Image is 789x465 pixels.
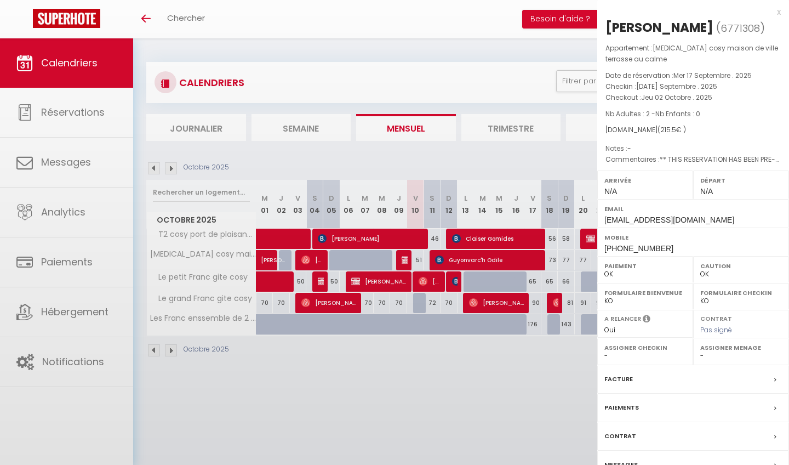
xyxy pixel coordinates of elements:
label: Formulaire Bienvenue [604,287,686,298]
label: Mobile [604,232,782,243]
p: Commentaires : [605,154,781,165]
div: x [597,5,781,19]
span: - [627,144,631,153]
span: 215.5 [660,125,676,134]
span: 6771308 [721,21,760,35]
span: ( € ) [658,125,686,134]
label: Assigner Checkin [604,342,686,353]
label: Facture [604,373,633,385]
label: Paiement [604,260,686,271]
label: Contrat [604,430,636,442]
p: Checkin : [605,81,781,92]
label: Départ [700,175,782,186]
span: [PHONE_NUMBER] [604,244,673,253]
span: N/A [604,187,617,196]
i: Sélectionner OUI si vous souhaiter envoyer les séquences de messages post-checkout [643,314,650,326]
div: [DOMAIN_NAME] [605,125,781,135]
label: A relancer [604,314,641,324]
label: Caution [700,260,782,271]
span: Jeu 02 Octobre . 2025 [641,93,712,102]
label: Contrat [700,314,732,321]
span: Nb Enfants : 0 [655,109,700,118]
label: Formulaire Checkin [700,287,782,298]
span: ( ) [716,20,765,36]
span: [EMAIL_ADDRESS][DOMAIN_NAME] [604,216,734,224]
span: [MEDICAL_DATA] cosy maison de ville terrasse au calme [605,43,778,64]
label: Email [604,203,782,214]
label: Assigner Menage [700,342,782,353]
p: Appartement : [605,43,781,65]
span: Mer 17 Septembre . 2025 [673,71,752,80]
label: Paiements [604,402,639,413]
p: Checkout : [605,92,781,103]
span: [DATE] Septembre . 2025 [636,82,717,91]
span: Pas signé [700,325,732,334]
label: Arrivée [604,175,686,186]
span: Nb Adultes : 2 - [605,109,700,118]
p: Notes : [605,143,781,154]
span: N/A [700,187,713,196]
div: [PERSON_NAME] [605,19,713,36]
p: Date de réservation : [605,70,781,81]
